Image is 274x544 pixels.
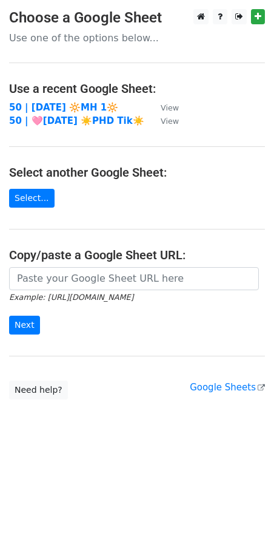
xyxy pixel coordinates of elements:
[9,102,118,113] a: 50 | [DATE] 🔆MH 1🔆
[149,115,179,126] a: View
[9,165,265,180] h4: Select another Google Sheet:
[9,81,265,96] h4: Use a recent Google Sheet:
[9,267,259,290] input: Paste your Google Sheet URL here
[9,32,265,44] p: Use one of the options below...
[9,316,40,335] input: Next
[9,9,265,27] h3: Choose a Google Sheet
[190,382,265,393] a: Google Sheets
[9,189,55,208] a: Select...
[9,381,68,399] a: Need help?
[9,115,144,126] a: 50 | 🩷[DATE] ☀️PHD Tik☀️
[9,248,265,262] h4: Copy/paste a Google Sheet URL:
[161,103,179,112] small: View
[9,293,133,302] small: Example: [URL][DOMAIN_NAME]
[161,117,179,126] small: View
[149,102,179,113] a: View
